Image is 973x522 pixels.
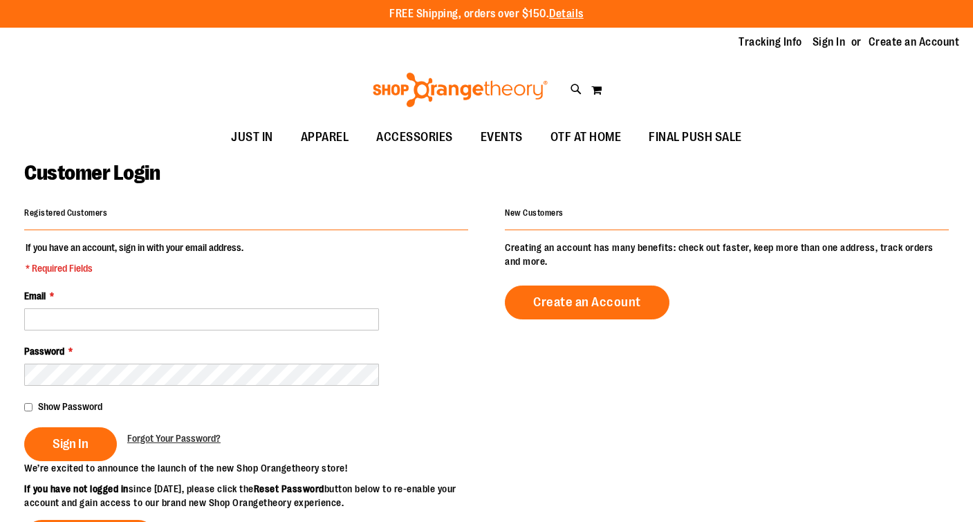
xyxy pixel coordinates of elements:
[813,35,846,50] a: Sign In
[24,427,117,461] button: Sign In
[505,286,669,319] a: Create an Account
[217,122,287,153] a: JUST IN
[869,35,960,50] a: Create an Account
[231,122,273,153] span: JUST IN
[550,122,622,153] span: OTF AT HOME
[376,122,453,153] span: ACCESSORIES
[53,436,89,451] span: Sign In
[26,261,243,275] span: * Required Fields
[38,401,102,412] span: Show Password
[24,290,46,301] span: Email
[127,431,221,445] a: Forgot Your Password?
[533,295,641,310] span: Create an Account
[24,161,160,185] span: Customer Login
[254,483,324,494] strong: Reset Password
[371,73,550,107] img: Shop Orangetheory
[537,122,636,153] a: OTF AT HOME
[739,35,802,50] a: Tracking Info
[505,208,564,218] strong: New Customers
[24,482,487,510] p: since [DATE], please click the button below to re-enable your account and gain access to our bran...
[24,241,245,275] legend: If you have an account, sign in with your email address.
[481,122,523,153] span: EVENTS
[24,208,107,218] strong: Registered Customers
[287,122,363,153] a: APPAREL
[635,122,756,153] a: FINAL PUSH SALE
[24,483,129,494] strong: If you have not logged in
[127,433,221,444] span: Forgot Your Password?
[505,241,949,268] p: Creating an account has many benefits: check out faster, keep more than one address, track orders...
[549,8,584,20] a: Details
[24,346,64,357] span: Password
[389,6,584,22] p: FREE Shipping, orders over $150.
[301,122,349,153] span: APPAREL
[649,122,742,153] span: FINAL PUSH SALE
[467,122,537,153] a: EVENTS
[362,122,467,153] a: ACCESSORIES
[24,461,487,475] p: We’re excited to announce the launch of the new Shop Orangetheory store!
